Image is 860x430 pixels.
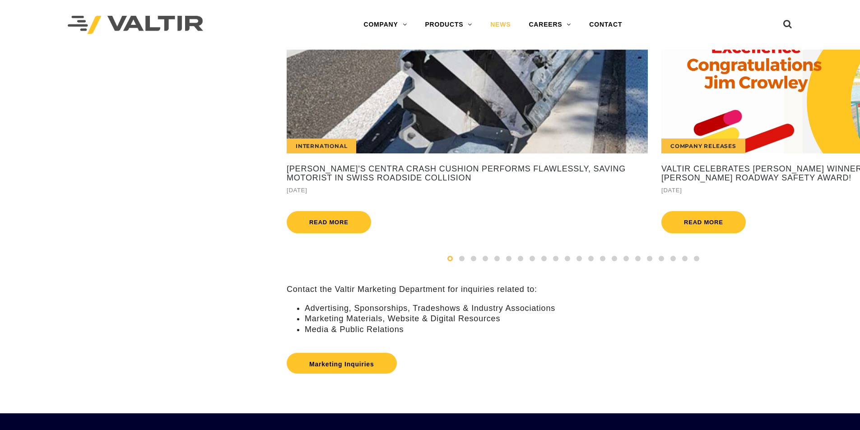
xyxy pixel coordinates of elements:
[287,185,648,195] div: [DATE]
[520,16,580,34] a: CAREERS
[580,16,631,34] a: CONTACT
[287,139,356,153] div: International
[354,16,416,34] a: COMPANY
[305,324,860,335] li: Media & Public Relations
[287,284,860,295] p: Contact the Valtir Marketing Department for inquiries related to:
[305,314,860,324] li: Marketing Materials, Website & Digital Resources
[287,353,397,374] a: Marketing Inquiries
[287,165,648,183] a: [PERSON_NAME]'s CENTRA Crash Cushion Performs Flawlessly, Saving Motorist in Swiss Roadside Colli...
[68,16,203,34] img: Valtir
[661,139,745,153] div: Company Releases
[481,16,520,34] a: NEWS
[661,211,746,233] a: Read more
[287,211,371,233] a: Read more
[287,50,648,153] a: International
[305,303,860,314] li: Advertising, Sponsorships, Tradeshows & Industry Associations
[416,16,481,34] a: PRODUCTS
